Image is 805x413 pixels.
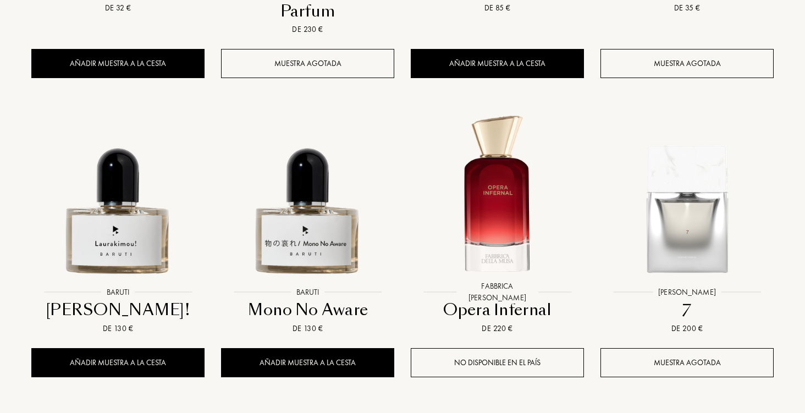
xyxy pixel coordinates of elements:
[600,97,774,348] a: 7 Sora Dora[PERSON_NAME]7De 200 €
[600,348,774,377] div: Muestra agotada
[31,348,205,377] div: Añadir muestra a la cesta
[36,323,200,334] div: De 130 €
[415,2,580,14] div: De 85 €
[36,2,200,14] div: De 32 €
[221,348,394,377] div: Añadir muestra a la cesta
[605,323,769,334] div: De 200 €
[225,24,390,35] div: De 230 €
[221,97,394,348] a: Mono No Aware BarutiBarutiMono No AwareDe 130 €
[225,323,390,334] div: De 130 €
[600,49,774,78] div: Muestra agotada
[605,2,769,14] div: De 35 €
[221,49,394,78] div: Muestra agotada
[411,49,584,78] div: Añadir muestra a la cesta
[602,109,773,280] img: 7 Sora Dora
[31,97,205,348] a: Laurakimou! BarutiBaruti[PERSON_NAME]!De 130 €
[222,109,393,280] img: Mono No Aware Baruti
[31,49,205,78] div: Añadir muestra a la cesta
[411,348,584,377] div: No disponible en el país
[411,97,584,348] a: Opera Infernal Fabbrica Della MusaFabbrica [PERSON_NAME]Opera InfernalDe 220 €
[415,323,580,334] div: De 220 €
[32,109,203,280] img: Laurakimou! Baruti
[412,109,583,280] img: Opera Infernal Fabbrica Della Musa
